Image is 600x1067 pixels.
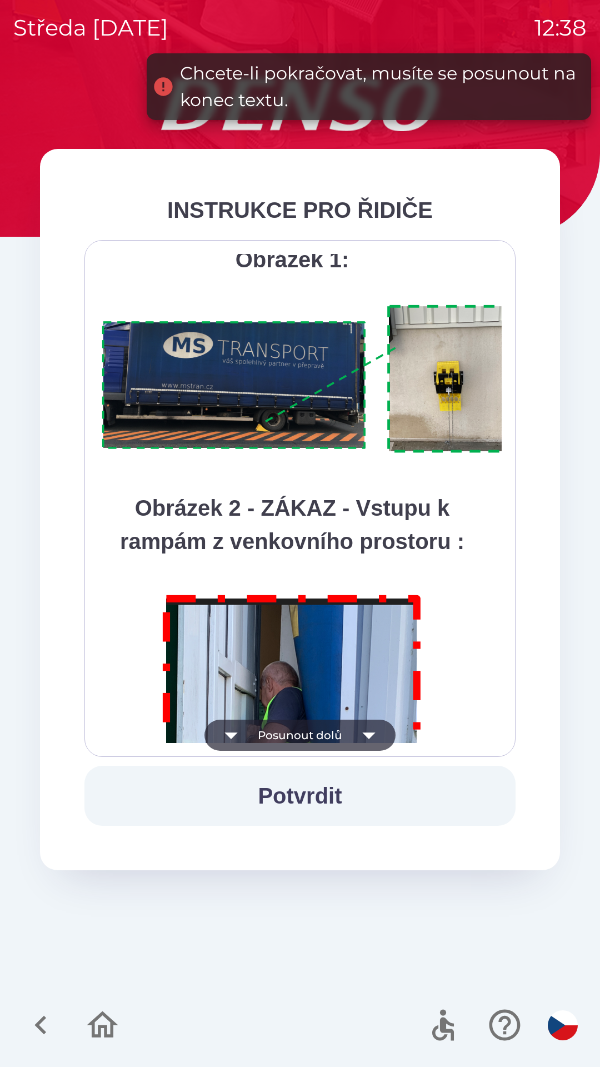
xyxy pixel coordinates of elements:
[120,496,464,554] strong: Obrázek 2 - ZÁKAZ - Vstupu k rampám z venkovního prostoru :
[40,78,560,131] img: Logo
[84,766,516,826] button: Potvrdit
[548,1010,578,1040] img: cs flag
[236,247,349,272] strong: Obrázek 1:
[13,11,168,44] p: středa [DATE]
[150,580,434,989] img: M8MNayrTL6gAAAABJRU5ErkJggg==
[204,720,396,751] button: Posunout dolů
[84,193,516,227] div: INSTRUKCE PRO ŘIDIČE
[534,11,587,44] p: 12:38
[98,298,529,460] img: A1ym8hFSA0ukAAAAAElFTkSuQmCC
[180,60,580,113] div: Chcete-li pokračovat, musíte se posunout na konec textu.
